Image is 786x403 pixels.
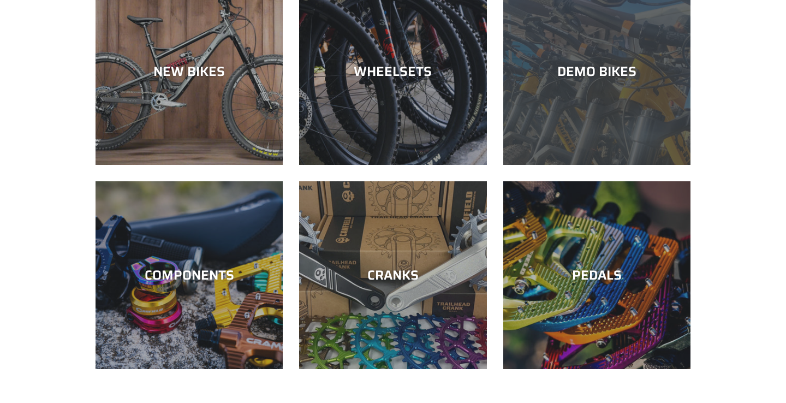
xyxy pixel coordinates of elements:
[503,181,690,369] a: PEDALS
[299,181,486,369] a: CRANKS
[299,63,486,79] div: WHEELSETS
[503,63,690,79] div: DEMO BIKES
[503,268,690,283] div: PEDALS
[96,63,283,79] div: NEW BIKES
[96,268,283,283] div: COMPONENTS
[299,268,486,283] div: CRANKS
[96,181,283,369] a: COMPONENTS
